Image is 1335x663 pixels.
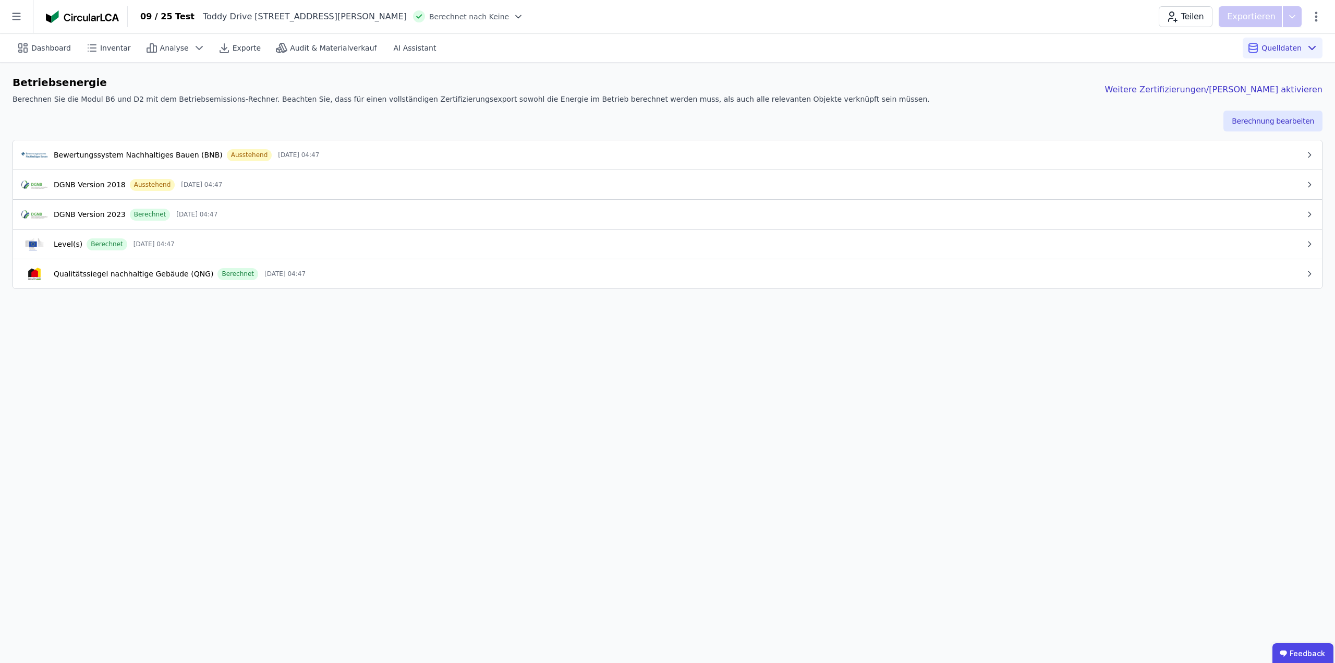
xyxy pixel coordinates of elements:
div: 09 / 25 Test [140,10,195,23]
div: Toddy Drive [STREET_ADDRESS][PERSON_NAME] [195,10,407,23]
span: Dashboard [31,43,71,53]
button: cert-logoQualitätssiegel nachhaltige Gebäude (QNG)Berechnet[DATE] 04:47 [13,259,1322,288]
div: DGNB Version 2023 [54,209,126,220]
span: Quelldaten [1261,43,1302,53]
div: Berechnen Sie die Modul B6 und D2 mit dem Betriebsemissions-Rechner. Beachten Sie, dass für einen... [13,94,930,104]
div: Ausstehend [130,179,175,191]
span: Analyse [160,43,189,53]
div: Bewertungssystem Nachhaltiges Bauen (BNB) [54,150,223,160]
div: Betriebsenergie [13,75,930,90]
img: cert-logo [21,268,47,280]
button: cert-logoDGNB Version 2018Ausstehend[DATE] 04:47 [13,170,1322,199]
div: Berechnet [87,238,127,250]
img: cert-logo [21,238,47,250]
button: cert-logoDGNB Version 2023Berechnet[DATE] 04:47 [13,199,1322,229]
button: Teilen [1159,6,1212,27]
button: Berechnung bearbeiten [1223,111,1322,131]
span: [DATE] 04:47 [278,151,319,159]
span: Audit & Materialverkauf [290,43,377,53]
div: Berechnet [217,268,258,280]
p: Exportieren [1227,10,1278,23]
img: cert-logo [21,149,47,161]
span: Exporte [233,43,261,53]
div: Weitere Zertifizierungen/[PERSON_NAME] aktivieren [1088,83,1322,96]
div: Qualitätssiegel nachhaltige Gebäude (QNG) [54,269,213,279]
div: Level(s) [54,239,82,249]
span: [DATE] 04:47 [264,270,306,278]
span: Berechnet nach Keine [429,11,509,22]
div: Ausstehend [227,149,272,161]
span: Inventar [100,43,131,53]
button: cert-logoLevel(s)Berechnet[DATE] 04:47 [13,229,1322,259]
img: Concular [46,10,119,23]
div: DGNB Version 2018 [54,179,126,190]
div: Berechnet [130,209,171,221]
span: [DATE] 04:47 [181,180,222,189]
span: [DATE] 04:47 [176,210,217,219]
img: cert-logo [21,208,47,221]
span: AI Assistant [393,43,436,53]
img: cert-logo [21,178,47,191]
span: [DATE] 04:47 [133,240,175,248]
button: cert-logoBewertungssystem Nachhaltiges Bauen (BNB)Ausstehend[DATE] 04:47 [13,140,1322,170]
